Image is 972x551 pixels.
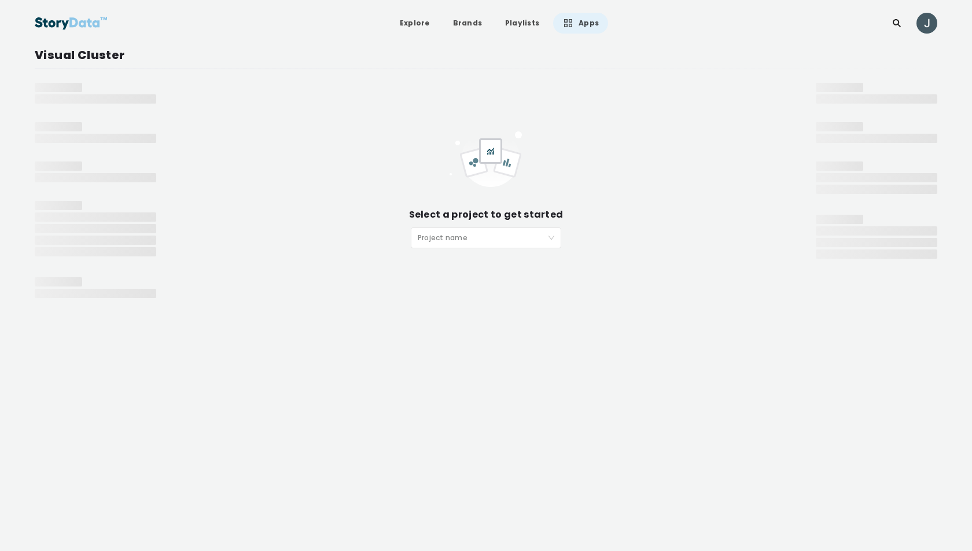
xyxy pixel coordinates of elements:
[35,13,108,34] img: StoryData Logo
[496,13,548,34] a: Playlists
[444,13,491,34] a: Brands
[35,46,937,64] div: Visual Cluster
[450,129,522,187] img: empty_project-ae3004c6.svg
[409,208,564,222] div: Select a project to get started
[391,13,439,34] a: Explore
[916,13,937,34] img: ACg8ocL4n2a6OBrbNl1cRdhqILMM1PVwDnCTNMmuJZ_RnCAKJCOm-A=s96-c
[553,13,608,34] a: Apps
